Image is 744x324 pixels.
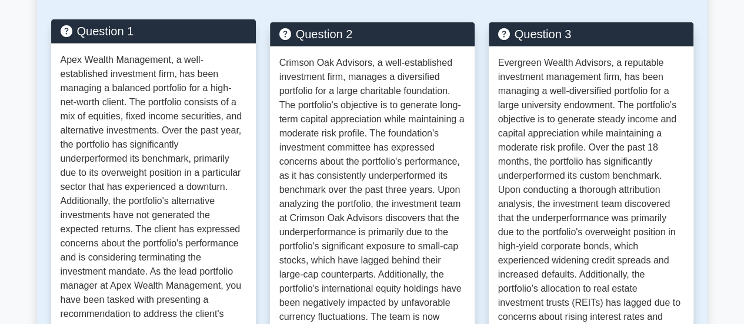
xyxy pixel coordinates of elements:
h5: Question 2 [279,27,465,41]
h5: Question 1 [61,24,246,38]
h5: Question 3 [498,27,684,41]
